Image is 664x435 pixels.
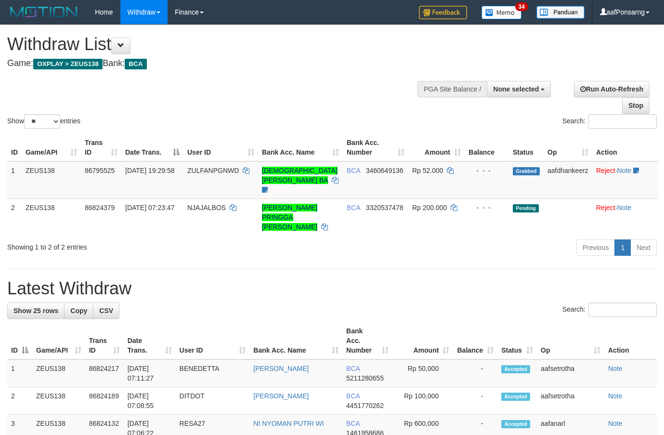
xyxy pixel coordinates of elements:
[513,204,539,212] span: Pending
[7,161,22,199] td: 1
[22,198,81,236] td: ZEUS138
[253,392,309,400] a: [PERSON_NAME]
[630,239,657,256] a: Next
[608,392,623,400] a: Note
[346,402,384,409] span: Copy 4451770262 to clipboard
[85,359,124,387] td: 86824217
[7,387,32,415] td: 2
[392,359,453,387] td: Rp 50,000
[412,167,443,174] span: Rp 52.000
[258,134,343,161] th: Bank Acc. Name: activate to sort column ascending
[93,303,119,319] a: CSV
[7,134,22,161] th: ID
[70,307,87,315] span: Copy
[7,359,32,387] td: 1
[497,322,537,359] th: Status: activate to sort column ascending
[33,59,103,69] span: OXPLAY > ZEUS138
[346,420,360,427] span: BCA
[343,134,408,161] th: Bank Acc. Number: activate to sort column ascending
[509,134,544,161] th: Status
[366,204,404,211] span: Copy 3320537478 to clipboard
[262,204,317,231] a: [PERSON_NAME] PRINGGA [PERSON_NAME]
[453,387,497,415] td: -
[537,322,604,359] th: Op: activate to sort column ascending
[562,114,657,129] label: Search:
[608,420,623,427] a: Note
[617,167,632,174] a: Note
[13,307,58,315] span: Show 25 rows
[124,359,176,387] td: [DATE] 07:11:27
[501,393,530,401] span: Accepted
[453,322,497,359] th: Balance: activate to sort column ascending
[487,81,551,97] button: None selected
[346,365,360,372] span: BCA
[64,303,93,319] a: Copy
[7,35,433,54] h1: Withdraw List
[7,59,433,68] h4: Game: Bank:
[596,204,615,211] a: Reject
[22,134,81,161] th: Game/API: activate to sort column ascending
[99,307,113,315] span: CSV
[417,81,487,97] div: PGA Site Balance /
[7,198,22,236] td: 2
[465,134,509,161] th: Balance
[515,2,528,11] span: 34
[342,322,392,359] th: Bank Acc. Number: activate to sort column ascending
[501,420,530,428] span: Accepted
[85,167,115,174] span: 86795525
[588,114,657,129] input: Search:
[32,322,85,359] th: Game/API: activate to sort column ascending
[7,114,80,129] label: Show entries
[493,85,539,93] span: None selected
[85,322,124,359] th: Trans ID: activate to sort column ascending
[176,359,250,387] td: BENEDETTA
[469,166,505,175] div: - - -
[592,134,658,161] th: Action
[125,167,174,174] span: [DATE] 19:29:58
[249,322,342,359] th: Bank Acc. Name: activate to sort column ascending
[596,167,615,174] a: Reject
[392,322,453,359] th: Amount: activate to sort column ascending
[346,374,384,382] span: Copy 5211280655 to clipboard
[576,239,615,256] a: Previous
[536,6,585,19] img: panduan.png
[513,167,540,175] span: Grabbed
[537,387,604,415] td: aafsetrotha
[7,322,32,359] th: ID: activate to sort column descending
[588,303,657,317] input: Search:
[412,204,447,211] span: Rp 200.000
[253,365,309,372] a: [PERSON_NAME]
[366,167,404,174] span: Copy 3460649136 to clipboard
[592,198,658,236] td: ·
[32,387,85,415] td: ZEUS138
[176,387,250,415] td: DITDOT
[253,420,324,427] a: NI NYOMAN PUTRI WI
[22,161,81,199] td: ZEUS138
[85,204,115,211] span: 86824379
[125,59,146,69] span: BCA
[562,303,657,317] label: Search:
[121,134,183,161] th: Date Trans.: activate to sort column descending
[176,322,250,359] th: User ID: activate to sort column ascending
[537,359,604,387] td: aafsetrotha
[614,239,631,256] a: 1
[469,203,505,212] div: - - -
[544,161,592,199] td: aafdhankeerz
[187,204,226,211] span: NJAJALBOS
[617,204,632,211] a: Note
[482,6,522,19] img: Button%20Memo.svg
[392,387,453,415] td: Rp 100,000
[574,81,650,97] a: Run Auto-Refresh
[453,359,497,387] td: -
[622,97,650,114] a: Stop
[262,167,338,184] a: [DEMOGRAPHIC_DATA][PERSON_NAME] BA
[125,204,174,211] span: [DATE] 07:23:47
[604,322,657,359] th: Action
[32,359,85,387] td: ZEUS138
[347,204,360,211] span: BCA
[24,114,60,129] select: Showentries
[7,5,80,19] img: MOTION_logo.png
[347,167,360,174] span: BCA
[501,365,530,373] span: Accepted
[124,322,176,359] th: Date Trans.: activate to sort column ascending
